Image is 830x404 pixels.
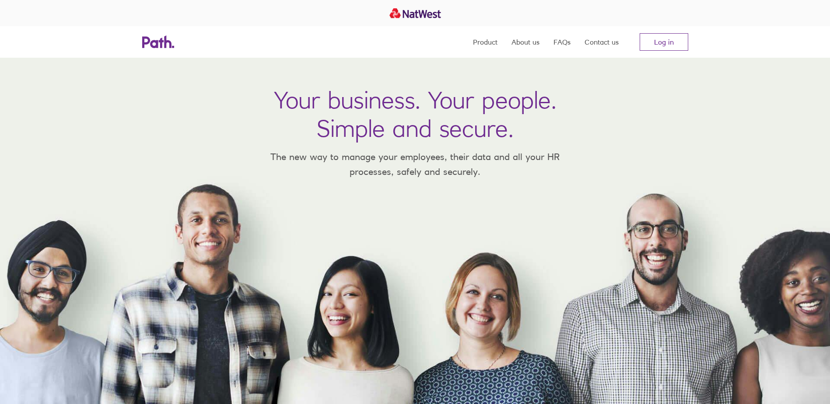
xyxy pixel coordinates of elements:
[274,86,557,143] h1: Your business. Your people. Simple and secure.
[640,33,688,51] a: Log in
[258,150,573,179] p: The new way to manage your employees, their data and all your HR processes, safely and securely.
[585,26,619,58] a: Contact us
[473,26,497,58] a: Product
[553,26,571,58] a: FAQs
[511,26,539,58] a: About us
